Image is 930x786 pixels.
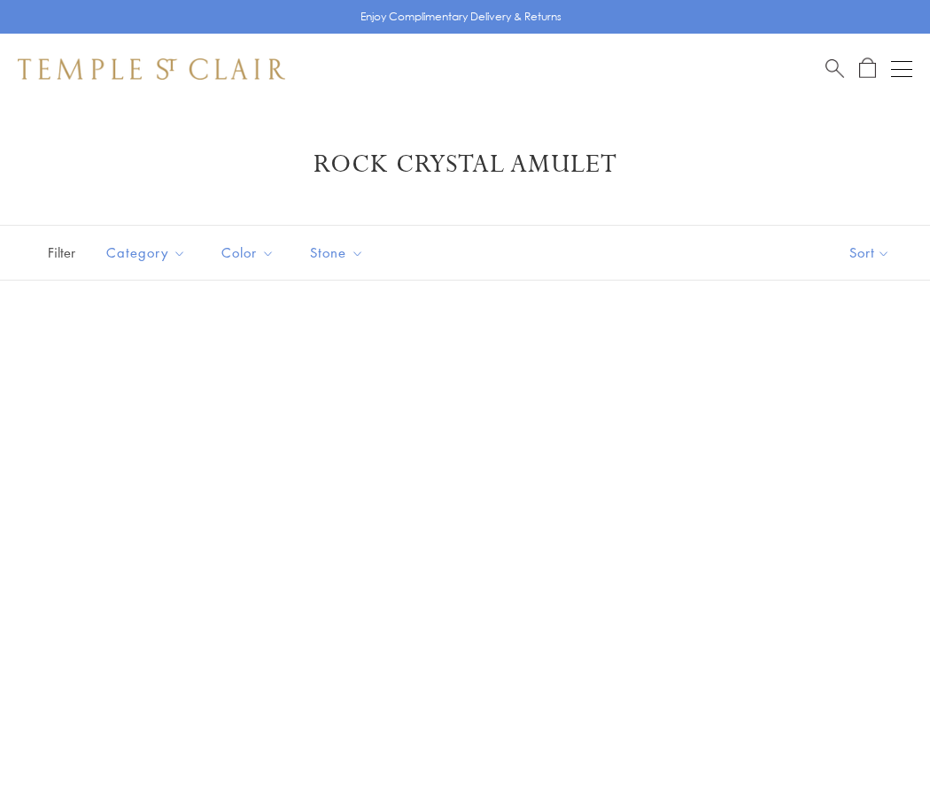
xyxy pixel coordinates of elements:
[297,233,377,273] button: Stone
[810,226,930,280] button: Show sort by
[825,58,844,80] a: Search
[360,8,562,26] p: Enjoy Complimentary Delivery & Returns
[18,58,285,80] img: Temple St. Clair
[97,242,199,264] span: Category
[859,58,876,80] a: Open Shopping Bag
[44,149,886,181] h1: Rock Crystal Amulet
[891,58,912,80] button: Open navigation
[213,242,288,264] span: Color
[93,233,199,273] button: Category
[208,233,288,273] button: Color
[301,242,377,264] span: Stone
